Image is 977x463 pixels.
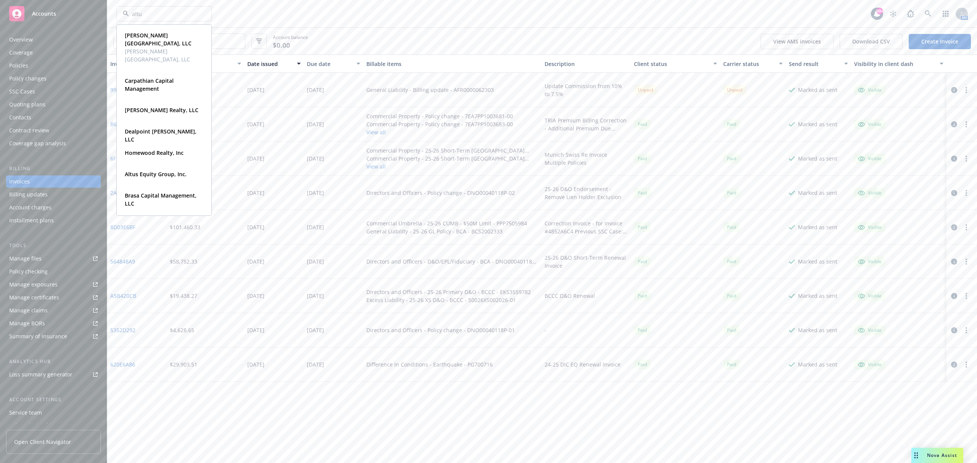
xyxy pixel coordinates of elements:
a: Stop snowing [885,6,901,21]
div: Commercial Property - 25-26 Short-Term [GEOGRAPHIC_DATA] Swiss Re Policy - 5 [GEOGRAPHIC_DATA] - ... [366,146,539,154]
div: Visible [858,327,882,334]
div: Visible [858,190,882,196]
div: Directors and Officers - D&O/EPL/Fiduciary - BCA - DNO00040118P-02 [366,257,539,265]
span: Paid [634,119,651,129]
div: Paid [723,188,740,198]
span: Account balance [273,34,308,48]
div: Service team [9,407,42,419]
div: [DATE] [247,120,264,128]
div: Unpaid [634,85,657,95]
div: Contacts [9,111,31,124]
div: $29,903.51 [170,360,197,368]
div: Analytics hub [6,358,101,365]
div: Visible [858,121,882,128]
div: Manage certificates [9,291,59,304]
div: Invoices [9,175,30,188]
span: Paid [723,154,740,163]
strong: Altus Equity Group, Inc. [125,170,187,178]
div: $4,628.65 [170,326,194,334]
div: Policy changes [9,72,47,85]
div: Quoting plans [9,98,45,111]
a: Loss summary generator [6,368,101,381]
span: $0.00 [273,40,290,50]
div: Unpaid [723,85,746,95]
a: Accounts [6,3,101,24]
div: Billable items [366,60,539,68]
button: Due date [304,55,363,73]
div: [DATE] [247,360,264,368]
div: Visible [858,224,882,231]
strong: [PERSON_NAME] Realty, LLC [125,106,198,114]
div: General Liability - 25-26 GL Policy - BCA - BCS2002333 [366,227,527,235]
div: Visibility in client dash [854,60,935,68]
div: Policies [9,59,28,72]
div: [DATE] [307,154,324,162]
a: Account charges [6,201,101,214]
a: 5352D292 [110,326,135,334]
a: Invoices [6,175,101,188]
div: Description [545,60,628,68]
a: Policy checking [6,265,101,278]
div: Commercial Umbrella - 25-26 CUMB - $50M Limit - PPP7505984 [366,219,527,227]
div: [DATE] [247,326,264,334]
div: Account charges [9,201,52,214]
a: Create Invoice [909,34,971,49]
a: SSC Cases [6,85,101,98]
div: $101,460.33 [170,223,200,231]
div: Manage claims [9,304,48,317]
a: Report a Bug [903,6,918,21]
div: Coverage [9,47,33,59]
button: Carrier status [720,55,786,73]
div: Billing updates [9,188,48,201]
div: [DATE] [247,86,264,94]
div: Marked as sent [798,120,837,128]
div: Paid [723,119,740,129]
div: [DATE] [307,189,324,197]
div: TRIA Premium Billing Correction - Additional Premium Due Munich Wrap Policies [545,116,628,132]
div: Munich Swiss Re Invoice Multiple Policies [545,151,628,167]
a: Switch app [938,6,953,21]
a: Manage claims [6,304,101,317]
input: Filter by keyword [129,10,196,18]
span: Accounts [32,11,56,17]
div: [DATE] [247,257,264,265]
div: Date issued [247,60,292,68]
a: Manage files [6,252,101,265]
div: Directors and Officers - Policy change - DNO00040118P-02 [366,189,515,197]
div: Visible [858,361,882,368]
div: Paid [723,325,740,335]
div: Paid [723,291,740,301]
button: View all [366,162,539,170]
div: [DATE] [247,154,264,162]
div: Visible [858,155,882,162]
div: Send result [789,60,840,68]
span: Open Client Navigator [14,438,71,446]
div: Correction Invoice - for Invoice #4852A6C4 Previous SSC Case: 01473337 [545,219,628,235]
div: Paid [723,360,740,369]
a: Policies [6,59,101,72]
a: Coverage [6,47,101,59]
div: Marked as sent [798,257,837,265]
div: [DATE] [247,292,264,300]
div: 24-25 DIC EQ Renewal Invoice [545,360,621,368]
div: [DATE] [247,189,264,197]
div: Commercial Property - Policy change - 7EA7PP1003681-00 [366,112,513,120]
div: Commercial Property - 25-26 Short-Term [GEOGRAPHIC_DATA] Swiss Re Policy - [STREET_ADDRESS] - 7EA... [366,154,539,162]
div: Marked as sent [798,360,837,368]
button: Client status [631,55,720,73]
span: Paid [634,257,651,266]
strong: Carpathian Capital Management [125,77,174,92]
div: Account settings [6,396,101,404]
div: Paid [723,257,740,266]
span: Paid [634,360,651,369]
div: 25-26 D&O Endorsement - Remove Lien Holder Exclusion [545,185,628,201]
div: Coverage gap analysis [9,137,66,150]
div: 99+ [876,8,883,14]
div: [DATE] [307,326,324,334]
span: [PERSON_NAME][GEOGRAPHIC_DATA], LLC [125,47,202,63]
a: 99B8D616 [110,86,136,94]
div: Commercial Property - Policy change - 7EA7PP1003683-00 [366,120,513,128]
div: Client status [634,60,709,68]
button: View all [366,128,513,136]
